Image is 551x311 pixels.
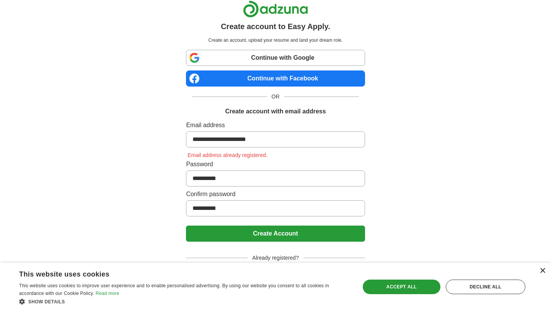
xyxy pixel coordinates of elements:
[186,190,365,199] label: Confirm password
[248,254,303,262] span: Already registered?
[19,298,350,305] div: Show details
[243,0,308,18] img: Adzuna logo
[187,37,363,44] p: Create an account, upload your resume and land your dream role.
[186,70,365,87] a: Continue with Facebook
[19,283,329,296] span: This website uses cookies to improve user experience and to enable personalised advertising. By u...
[446,280,525,294] div: Decline all
[19,267,331,279] div: This website uses cookies
[186,50,365,66] a: Continue with Google
[186,160,365,169] label: Password
[267,93,284,101] span: OR
[221,21,330,32] h1: Create account to Easy Apply.
[540,268,545,274] div: Close
[225,107,326,116] h1: Create account with email address
[363,280,440,294] div: Accept all
[186,121,365,130] label: Email address
[186,226,365,242] button: Create Account
[28,299,65,304] span: Show details
[186,152,269,158] span: Email address already registered.
[96,291,119,296] a: Read more, opens a new window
